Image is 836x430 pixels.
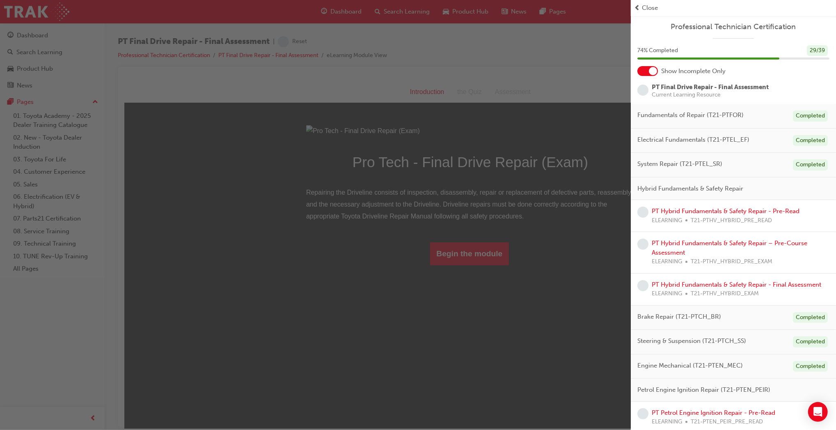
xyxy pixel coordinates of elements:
[652,207,799,215] a: PT Hybrid Fundamentals & Safety Repair - Pre-Read
[691,417,763,427] span: T21-PTEN_PEIR_PRE_READ
[652,257,682,267] span: ELEARNING
[182,69,510,92] h1: Pro Tech - Final Drive Repair (Exam)
[652,409,775,416] a: PT Petrol Engine Ignition Repair - Pre-Read
[306,161,385,184] button: Begin the module
[637,280,648,291] span: learningRecordVerb_NONE-icon
[634,3,833,13] button: prev-iconClose
[691,257,772,267] span: T21-PTHV_HYBRID_PRE_EXAM
[652,216,682,225] span: ELEARNING
[637,110,744,120] span: Fundamentals of Repair (T21-PTFOR)
[793,135,828,146] div: Completed
[793,110,828,122] div: Completed
[637,135,749,145] span: Electrical Fundamentals (T21-PTEL_EF)
[637,336,746,346] span: Steering & Suspension (T21-PTCH_SS)
[661,67,726,76] span: Show Incomplete Only
[652,92,769,98] span: Current Learning Resource
[637,239,648,250] span: learningRecordVerb_NONE-icon
[637,159,722,169] span: System Repair (T21-PTEL_SR)
[642,3,658,13] span: Close
[793,159,828,170] div: Completed
[634,3,640,13] span: prev-icon
[637,85,648,96] span: learningRecordVerb_NONE-icon
[652,417,682,427] span: ELEARNING
[326,5,364,16] div: the Quiz
[637,22,829,32] a: Professional Technician Certification
[793,361,828,372] div: Completed
[808,402,828,422] div: Open Intercom Messenger
[182,44,510,55] img: Pro Tech - Final Drive Repair (Exam)
[652,289,682,299] span: ELEARNING
[364,5,413,16] div: Assessment
[691,216,772,225] span: T21-PTHV_HYBRID_PRE_READ
[652,239,807,256] a: PT Hybrid Fundamentals & Safety Repair – Pre-Course Assessment
[182,105,510,140] p: Repairing the Driveline consists of inspection, disassembly, repair or replacement of defective p...
[793,336,828,347] div: Completed
[637,361,743,370] span: Engine Mechanical (T21-PTEN_MEC)
[807,45,828,56] div: 29 / 39
[652,83,769,91] span: PT Final Drive Repair - Final Assessment
[637,46,678,55] span: 74 % Completed
[637,312,721,322] span: Brake Repair (T21-PTCH_BR)
[637,184,743,193] span: Hybrid Fundamentals & Safety Repair
[691,289,759,299] span: T21-PTHV_HYBRID_EXAM
[637,408,648,419] span: learningRecordVerb_NONE-icon
[793,312,828,323] div: Completed
[279,5,327,16] div: Introduction
[637,385,770,395] span: Petrol Engine Ignition Repair (T21-PTEN_PEIR)
[637,207,648,218] span: learningRecordVerb_NONE-icon
[652,281,821,288] a: PT Hybrid Fundamentals & Safety Repair - Final Assessment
